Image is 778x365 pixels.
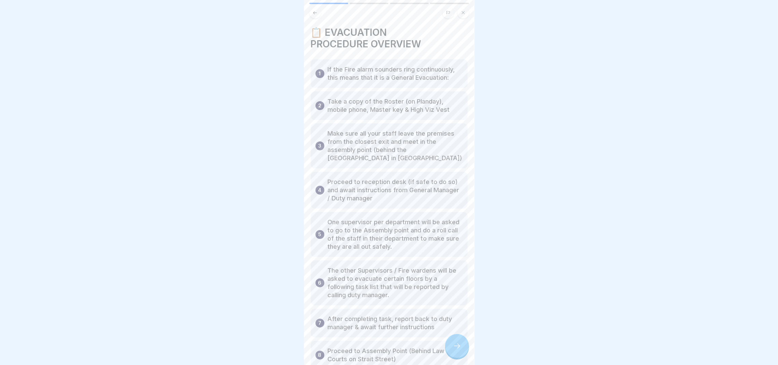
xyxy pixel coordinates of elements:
p: 3 [318,142,321,150]
p: 7 [318,319,321,327]
p: 4 [318,186,322,194]
p: 6 [318,279,322,287]
p: Proceed to reception desk (if safe to do so) and await instructions from General Manager / Duty m... [328,178,463,202]
p: The other Supervisors / Fire wardens will be asked to evacuate certain floors by a following task... [328,267,463,299]
p: One supervisor per department will be asked to go to the Assembly point and do a roll call of the... [328,218,463,251]
p: 8 [318,351,322,359]
p: 2 [318,102,321,110]
p: Take a copy of the Roster (on Planday), mobile phone, Master key & High Viz Vest [328,97,463,114]
p: Make sure all your staff leave the premises from the closest exit and meet in the assembly point ... [328,130,463,162]
p: Proceed to Assembly Point (Behind Law Courts on Strait Street) [328,347,463,363]
p: After completing task, report back to duty manager & await further instructions [328,315,463,331]
p: 5 [318,230,321,239]
h4: 📋 EVACUATION PROCEDURE OVERVIEW [311,27,468,50]
p: 1 [319,70,321,78]
p: If the Fire alarm sounders ring continuously, this means that it is a General Evacuation: [328,65,463,82]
